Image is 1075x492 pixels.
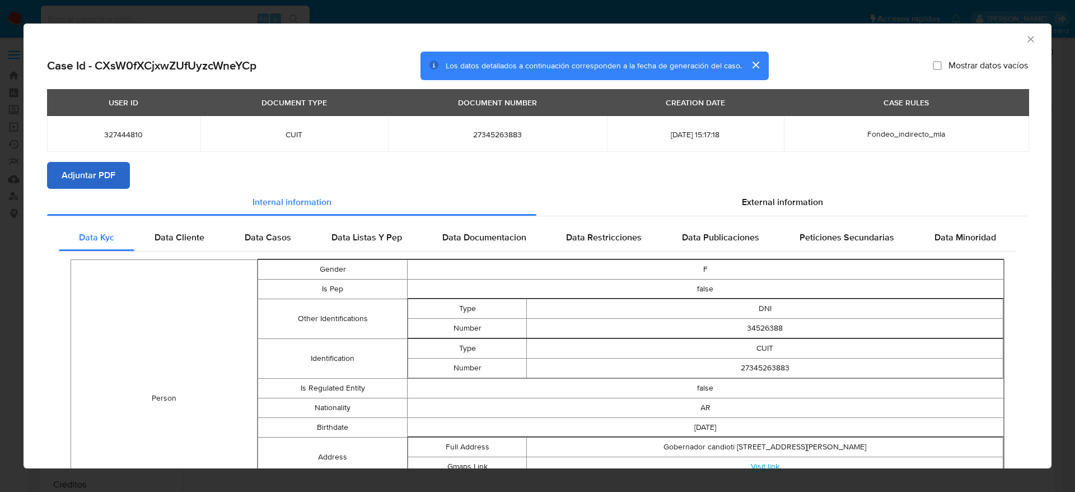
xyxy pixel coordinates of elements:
[948,60,1028,71] span: Mostrar datos vacíos
[527,338,1003,358] td: CUIT
[934,231,996,244] span: Data Minoridad
[742,52,769,78] button: cerrar
[245,231,291,244] span: Data Casos
[214,129,375,140] span: CUIT
[258,299,407,338] td: Other Identifications
[620,129,770,140] span: [DATE] 15:17:18
[258,279,407,299] td: Is Pep
[751,461,779,472] a: Visit link
[258,437,407,477] td: Address
[62,163,115,188] span: Adjuntar PDF
[933,61,942,70] input: Mostrar datos vacíos
[407,259,1003,279] td: F
[527,437,1003,457] td: Gobernador candioti [STREET_ADDRESS][PERSON_NAME]
[407,398,1003,417] td: AR
[408,299,527,318] td: Type
[659,93,732,112] div: CREATION DATE
[258,417,407,437] td: Birthdate
[155,231,204,244] span: Data Cliente
[1025,34,1035,44] button: Cerrar ventana
[255,93,334,112] div: DOCUMENT TYPE
[59,224,1016,251] div: Detailed internal info
[24,24,1051,468] div: closure-recommendation-modal
[408,318,527,338] td: Number
[877,93,936,112] div: CASE RULES
[47,189,1028,216] div: Detailed info
[253,196,331,208] span: Internal information
[682,231,759,244] span: Data Publicaciones
[258,398,407,417] td: Nationality
[408,338,527,358] td: Type
[451,93,544,112] div: DOCUMENT NUMBER
[442,231,526,244] span: Data Documentacion
[47,58,256,73] h2: Case Id - CXsW0fXCjxwZUfUyzcWneYCp
[60,129,187,140] span: 327444810
[79,231,114,244] span: Data Kyc
[102,93,145,112] div: USER ID
[407,417,1003,437] td: [DATE]
[401,129,593,140] span: 27345263883
[47,162,130,189] button: Adjuntar PDF
[742,196,823,208] span: External information
[527,318,1003,338] td: 34526388
[258,378,407,398] td: Is Regulated Entity
[867,128,945,140] span: Fondeo_indirecto_mla
[527,358,1003,378] td: 27345263883
[258,259,407,279] td: Gender
[566,231,642,244] span: Data Restricciones
[331,231,402,244] span: Data Listas Y Pep
[408,358,527,378] td: Number
[800,231,894,244] span: Peticiones Secundarias
[446,60,742,71] span: Los datos detallados a continuación corresponden a la fecha de generación del caso.
[258,338,407,378] td: Identification
[408,457,527,476] td: Gmaps Link
[408,437,527,457] td: Full Address
[527,299,1003,318] td: DNI
[407,378,1003,398] td: false
[407,279,1003,299] td: false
